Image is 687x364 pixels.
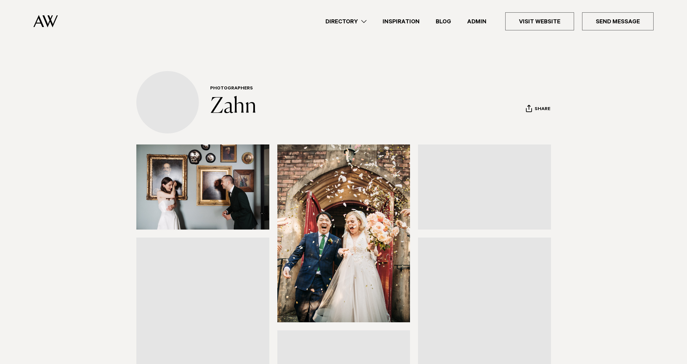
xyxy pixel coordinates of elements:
a: Inspiration [375,17,428,26]
a: Directory [317,17,375,26]
a: Visit Website [505,12,574,30]
a: Blog [428,17,459,26]
a: Send Message [582,12,654,30]
button: Share [526,104,551,114]
span: Share [535,106,550,113]
img: Auckland Weddings Logo [33,15,58,27]
a: Admin [459,17,495,26]
a: Photographers [210,86,253,91]
a: Zahn [210,96,256,117]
